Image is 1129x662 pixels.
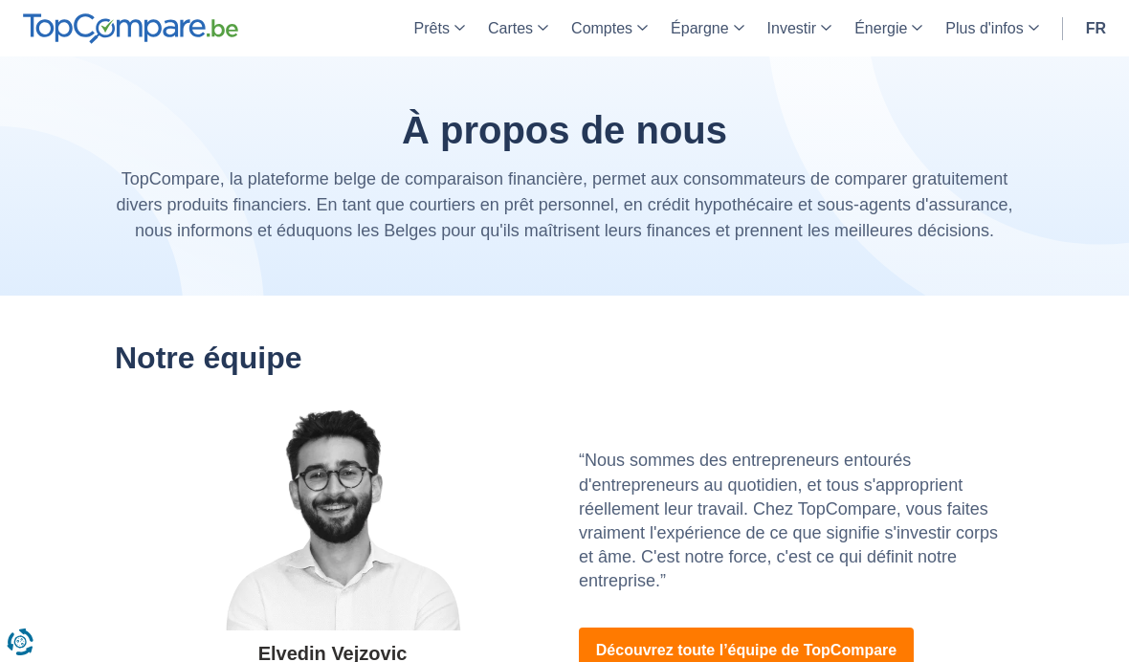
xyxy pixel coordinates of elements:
[115,342,1014,375] h2: Notre équipe
[23,13,238,44] img: TopCompare
[115,166,1014,244] p: TopCompare, la plateforme belge de comparaison financière, permet aux consommateurs de comparer g...
[180,404,486,630] img: Elvedin Vejzovic
[579,449,1014,593] p: “Nous sommes des entrepreneurs entourés d'entrepreneurs au quotidien, et tous s'approprient réell...
[115,109,1014,151] h1: À propos de nous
